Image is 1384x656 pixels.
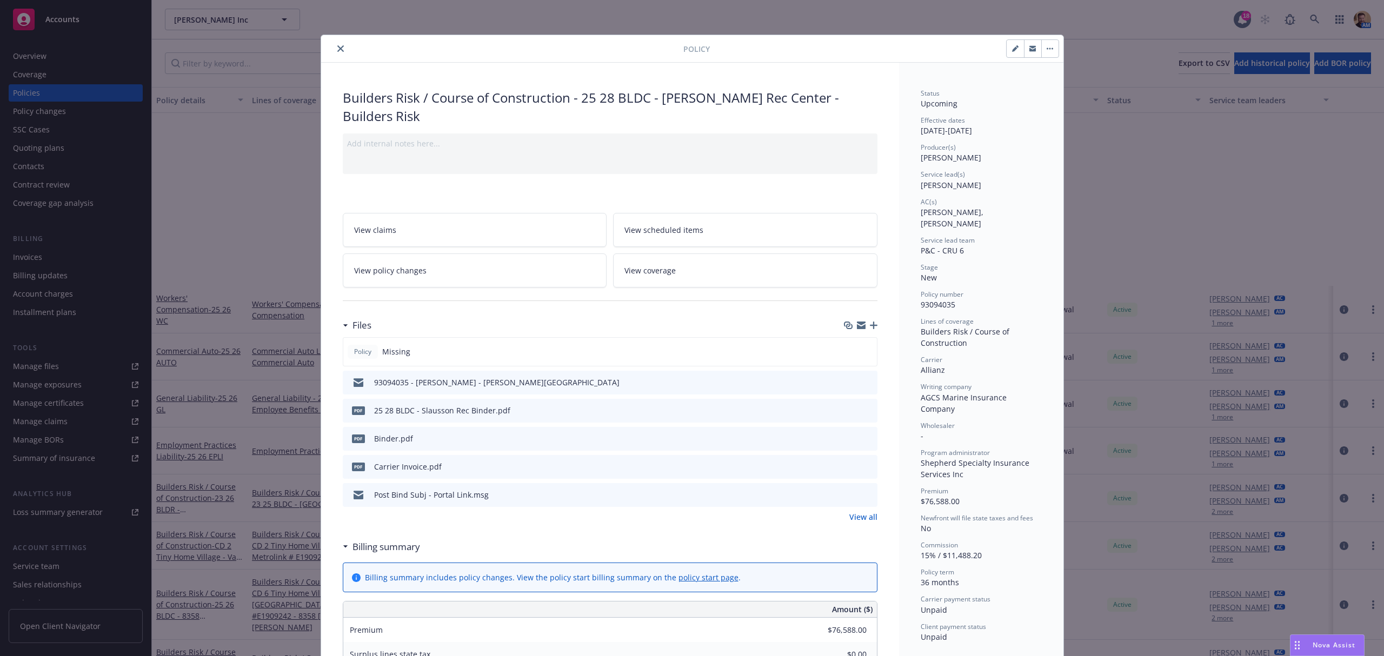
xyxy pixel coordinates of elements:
div: Files [343,318,371,332]
span: Allianz [921,365,945,375]
div: Drag to move [1290,635,1304,655]
button: preview file [863,377,873,388]
span: Program administrator [921,448,990,457]
span: View coverage [624,265,676,276]
span: Policy number [921,290,963,299]
button: download file [846,405,855,416]
a: View claims [343,213,607,247]
span: New [921,272,937,283]
div: Billing summary includes policy changes. View the policy start billing summary on the . [365,572,741,583]
span: [PERSON_NAME], [PERSON_NAME] [921,207,986,229]
button: download file [846,433,855,444]
div: Billing summary [343,540,420,554]
span: Shepherd Specialty Insurance Services Inc [921,458,1032,479]
span: Commission [921,540,958,550]
span: Producer(s) [921,143,956,152]
div: [DATE] - [DATE] [921,116,1042,136]
div: Builders Risk / Course of Construction - 25 28 BLDC - [PERSON_NAME] Rec Center - Builders Risk [343,89,877,125]
span: Upcoming [921,98,957,109]
span: 36 months [921,577,959,587]
span: Missing [382,346,410,357]
span: Builders Risk / Course of Construction [921,326,1012,348]
span: Nova Assist [1313,640,1355,650]
span: Unpaid [921,632,947,642]
span: Service lead(s) [921,170,965,179]
span: Policy [352,347,374,357]
div: Binder.pdf [374,433,413,444]
span: View scheduled items [624,224,703,236]
span: [PERSON_NAME] [921,180,981,190]
span: pdf [352,406,365,414]
span: Carrier [921,355,942,364]
span: [PERSON_NAME] [921,152,981,163]
span: pdf [352,463,365,471]
span: Effective dates [921,116,965,125]
button: download file [846,489,855,500]
a: View scheduled items [613,213,877,247]
a: View coverage [613,253,877,287]
a: policy start page [678,572,738,583]
span: Lines of coverage [921,317,974,326]
span: Unpaid [921,605,947,615]
div: 93094035 - [PERSON_NAME] - [PERSON_NAME][GEOGRAPHIC_DATA] [374,377,620,388]
h3: Files [352,318,371,332]
span: Wholesaler [921,421,955,430]
button: Nova Assist [1290,634,1365,656]
span: Carrier payment status [921,594,990,604]
input: 0.00 [803,622,873,638]
span: $76,588.00 [921,496,960,506]
a: View all [849,511,877,523]
button: download file [846,461,855,472]
span: Policy [683,43,710,55]
button: close [334,42,347,55]
h3: Billing summary [352,540,420,554]
span: Premium [921,486,948,496]
button: download file [846,377,855,388]
span: AC(s) [921,197,937,206]
span: - [921,431,923,441]
span: No [921,523,931,533]
a: View policy changes [343,253,607,287]
button: preview file [863,405,873,416]
span: Premium [350,625,383,635]
span: pdf [352,434,365,443]
span: 93094035 [921,299,955,310]
button: preview file [863,489,873,500]
span: View claims [354,224,396,236]
span: Writing company [921,382,972,391]
div: Add internal notes here... [347,138,873,149]
div: Carrier Invoice.pdf [374,461,442,472]
span: Client payment status [921,622,986,631]
span: Service lead team [921,236,975,245]
button: preview file [863,433,873,444]
span: 15% / $11,488.20 [921,550,982,560]
button: preview file [863,461,873,472]
span: Status [921,89,940,98]
span: Policy term [921,567,954,577]
span: Stage [921,263,938,272]
span: Amount ($) [832,604,873,615]
span: View policy changes [354,265,427,276]
div: 25 28 BLDC - Slausson Rec Binder.pdf [374,405,510,416]
span: P&C - CRU 6 [921,245,964,256]
div: Post Bind Subj - Portal Link.msg [374,489,489,500]
span: Newfront will file state taxes and fees [921,513,1033,523]
span: AGCS Marine Insurance Company [921,392,1009,414]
